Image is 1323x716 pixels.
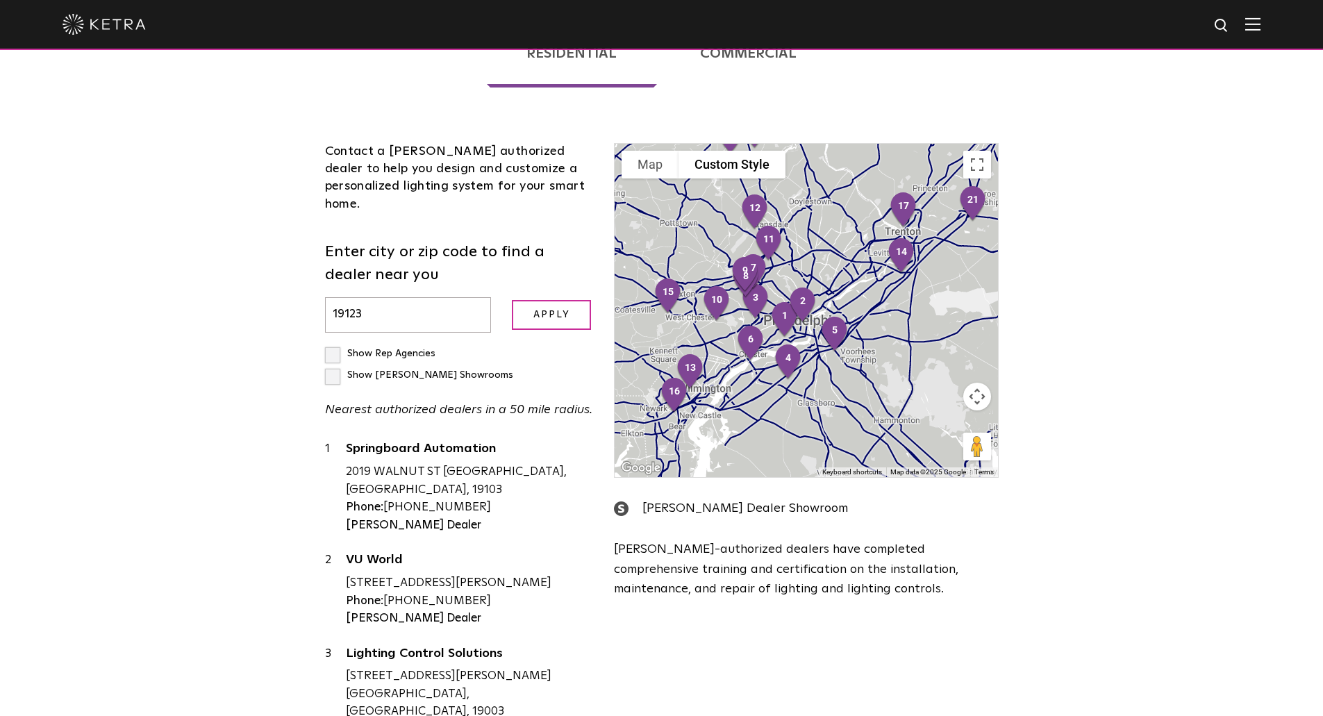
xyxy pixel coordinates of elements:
input: Apply [512,300,591,330]
input: Enter city or zip code [325,297,492,333]
div: Contact a [PERSON_NAME] authorized dealer to help you design and customize a personalized lightin... [325,143,594,213]
div: 2 [325,551,346,627]
div: 9 [725,251,765,299]
div: 12 [735,188,775,237]
label: Show [PERSON_NAME] Showrooms [325,370,513,380]
div: [STREET_ADDRESS][PERSON_NAME] [346,574,594,592]
div: 3 [735,278,776,326]
div: 10 [697,280,737,328]
button: Show street map [622,151,679,178]
div: 14 [881,232,922,281]
img: Google [618,459,664,477]
div: 8 [726,256,766,305]
label: Enter city or zip code to find a dealer near you [325,241,594,287]
strong: Phone: [346,595,383,607]
button: Keyboard shortcuts [822,467,882,477]
div: 11 [749,219,789,268]
a: Commercial [660,19,836,88]
div: 5 [815,310,855,359]
div: 1 [325,440,346,534]
div: 2 [783,281,823,330]
div: 2019 WALNUT ST [GEOGRAPHIC_DATA], [GEOGRAPHIC_DATA], 19103 [346,463,594,499]
div: 15 [648,272,688,321]
a: Open this area in Google Maps (opens a new window) [618,459,664,477]
button: Drag Pegman onto the map to open Street View [963,433,991,460]
div: 17 [883,186,924,235]
a: Residential [487,19,656,88]
div: 4 [768,338,808,387]
strong: [PERSON_NAME] Dealer [346,613,481,624]
strong: [PERSON_NAME] Dealer [346,519,481,531]
a: VU World [346,553,594,571]
strong: Phone: [346,501,383,513]
div: [PERSON_NAME] Dealer Showroom [614,499,998,519]
div: [PHONE_NUMBER] [346,499,594,517]
div: 6 [731,319,771,368]
img: search icon [1213,17,1231,35]
img: Hamburger%20Nav.svg [1245,17,1260,31]
div: [PHONE_NUMBER] [346,592,594,610]
img: ketra-logo-2019-white [63,14,146,35]
p: Nearest authorized dealers in a 50 mile radius. [325,400,594,420]
p: [PERSON_NAME]-authorized dealers have completed comprehensive training and certification on the i... [614,540,998,599]
div: 13 [670,348,710,397]
a: Springboard Automation [346,442,594,460]
div: 7 [733,248,774,297]
label: Show Rep Agencies [325,349,435,358]
img: showroom_icon.png [614,501,629,516]
div: 1 [765,296,805,344]
span: Map data ©2025 Google [890,468,966,476]
button: Map camera controls [963,383,991,410]
button: Custom Style [679,151,785,178]
div: 16 [654,372,694,420]
a: Terms (opens in new tab) [974,468,994,476]
button: Toggle fullscreen view [963,151,991,178]
div: 21 [953,180,993,228]
a: Lighting Control Solutions [346,647,594,665]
